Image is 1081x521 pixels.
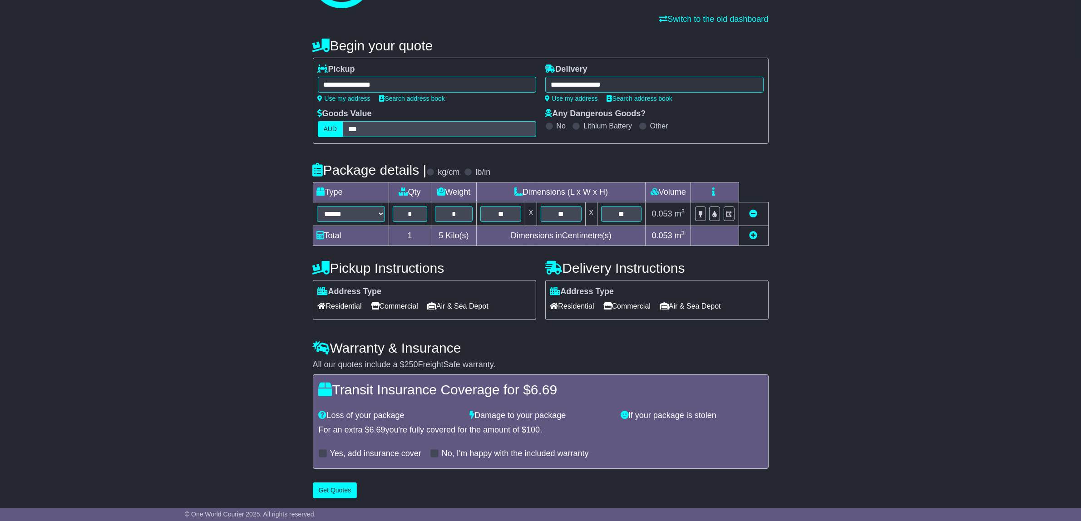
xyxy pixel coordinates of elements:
h4: Warranty & Insurance [313,340,769,355]
span: 0.053 [652,231,672,240]
span: Residential [550,299,594,313]
button: Get Quotes [313,482,357,498]
label: Lithium Battery [583,122,632,130]
td: x [585,202,597,226]
label: No [557,122,566,130]
label: Goods Value [318,109,372,119]
span: m [675,209,685,218]
a: Remove this item [750,209,758,218]
td: 1 [389,226,431,246]
td: Dimensions in Centimetre(s) [477,226,646,246]
label: Yes, add insurance cover [330,449,421,459]
span: 5 [439,231,443,240]
a: Search address book [380,95,445,102]
div: Damage to your package [465,411,616,421]
td: Weight [431,182,477,202]
span: m [675,231,685,240]
label: Address Type [550,287,614,297]
label: Address Type [318,287,382,297]
td: Dimensions (L x W x H) [477,182,646,202]
h4: Pickup Instructions [313,260,536,275]
sup: 3 [681,208,685,215]
a: Use my address [318,95,370,102]
td: Type [313,182,389,202]
span: 6.69 [531,382,557,397]
label: Other [650,122,668,130]
span: 100 [526,425,540,434]
div: Loss of your package [314,411,465,421]
td: Total [313,226,389,246]
label: Delivery [545,64,587,74]
span: 6.69 [370,425,385,434]
span: Residential [318,299,362,313]
label: AUD [318,121,343,137]
span: Air & Sea Depot [427,299,489,313]
td: Volume [646,182,691,202]
td: Kilo(s) [431,226,477,246]
h4: Begin your quote [313,38,769,53]
h4: Transit Insurance Coverage for $ [319,382,763,397]
div: For an extra $ you're fully covered for the amount of $ . [319,425,763,435]
span: 0.053 [652,209,672,218]
h4: Delivery Instructions [545,260,769,275]
div: All our quotes include a $ FreightSafe warranty. [313,360,769,370]
label: Any Dangerous Goods? [545,109,646,119]
a: Add new item [750,231,758,240]
label: Pickup [318,64,355,74]
label: lb/in [475,167,490,177]
span: Commercial [371,299,418,313]
label: No, I'm happy with the included warranty [442,449,589,459]
td: Qty [389,182,431,202]
a: Switch to the old dashboard [659,15,768,24]
label: kg/cm [438,167,459,177]
a: Use my address [545,95,598,102]
span: © One World Courier 2025. All rights reserved. [185,511,316,518]
div: If your package is stolen [616,411,767,421]
span: 250 [405,360,418,369]
h4: Package details | [313,162,427,177]
sup: 3 [681,230,685,236]
a: Search address book [607,95,672,102]
span: Commercial [603,299,651,313]
td: x [525,202,537,226]
span: Air & Sea Depot [660,299,721,313]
